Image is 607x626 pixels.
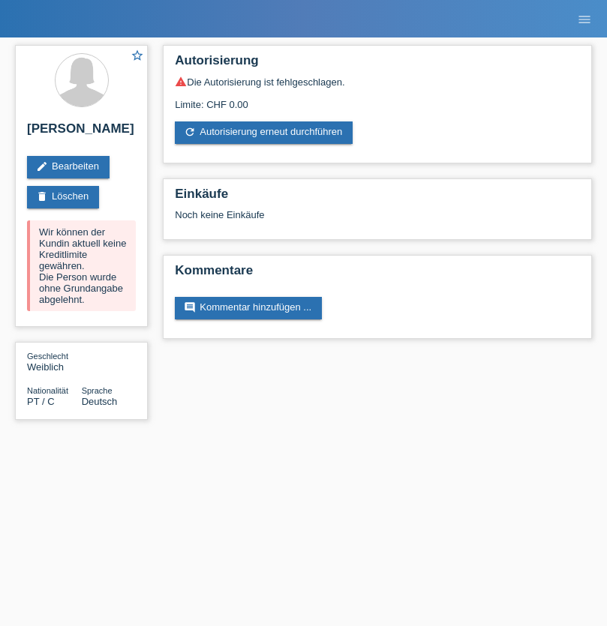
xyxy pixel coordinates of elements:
i: edit [36,160,48,172]
div: Weiblich [27,350,82,373]
a: commentKommentar hinzufügen ... [175,297,322,319]
div: Die Autorisierung ist fehlgeschlagen. [175,76,580,88]
i: delete [36,190,48,202]
a: deleteLöschen [27,186,99,208]
a: editBearbeiten [27,156,110,178]
a: refreshAutorisierung erneut durchführen [175,121,353,144]
span: Nationalität [27,386,68,395]
a: star_border [131,49,144,64]
div: Limite: CHF 0.00 [175,88,580,110]
i: refresh [184,126,196,138]
span: Deutsch [82,396,118,407]
span: Sprache [82,386,113,395]
h2: Einkäufe [175,187,580,209]
i: star_border [131,49,144,62]
h2: Kommentare [175,263,580,286]
span: Geschlecht [27,352,68,361]
i: warning [175,76,187,88]
h2: [PERSON_NAME] [27,121,136,144]
h2: Autorisierung [175,53,580,76]
i: menu [577,12,592,27]
span: Portugal / C / 27.12.2006 [27,396,55,407]
i: comment [184,301,196,313]
div: Noch keine Einkäufe [175,209,580,232]
div: Wir können der Kundin aktuell keine Kreditlimite gewähren. Die Person wurde ohne Grundangabe abge... [27,220,136,311]
a: menu [569,14,599,23]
